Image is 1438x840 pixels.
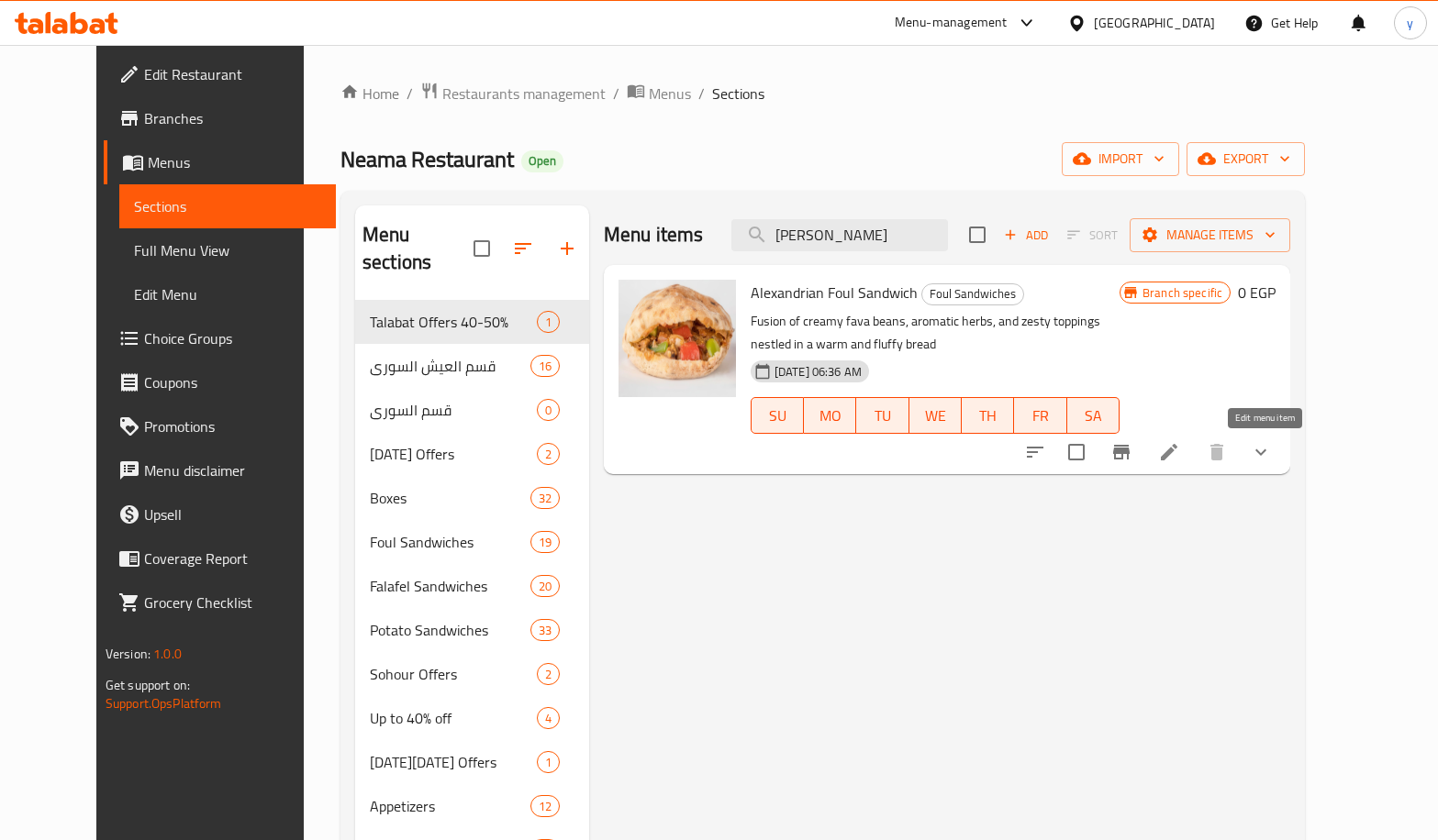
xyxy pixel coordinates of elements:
[1013,430,1057,474] button: sort-choices
[355,696,589,740] div: Up to 40% off4
[106,691,222,715] a: Support.OpsPlatform
[144,459,322,481] span: Menu disclaimer
[104,140,337,184] a: Menus
[1239,430,1283,474] button: show more
[119,228,337,272] a: Full Menu View
[370,795,529,817] span: Appetizers
[1201,148,1290,171] span: export
[531,490,559,507] span: 32
[538,402,559,419] span: 0
[370,531,529,553] span: Foul Sandwiches
[1001,225,1051,246] span: Add
[134,195,322,217] span: Sections
[811,403,849,429] span: MO
[804,397,856,434] button: MO
[362,221,474,276] h2: Menu sections
[355,564,589,608] div: Falafel Sandwiches20
[144,63,322,85] span: Edit Restaurant
[1195,430,1239,474] button: delete
[613,83,619,105] li: /
[104,316,337,360] a: Choice Groups
[751,310,1120,356] p: Fusion of creamy fava beans, aromatic herbs, and zesty toppings nestled in a warm and fluffy bread
[370,751,537,773] div: Black Friday Offers
[922,283,1023,304] span: Foul Sandwiches
[767,363,869,381] span: [DATE] 06:36 AM
[104,52,337,96] a: Edit Restaurant
[153,642,182,666] span: 1.0.0
[420,82,606,105] a: Restaurants management
[531,798,559,815] span: 12
[1135,284,1230,302] span: Branch specific
[1099,430,1143,474] button: Branch-specific-item
[1075,403,1112,429] span: SA
[537,751,560,773] div: items
[997,221,1055,249] button: Add
[407,83,413,105] li: /
[370,707,537,729] div: Up to 40% off
[1076,148,1165,171] span: import
[119,272,337,316] a: Edit Menu
[1055,221,1130,249] span: Select section first
[340,82,1305,105] nav: breadcrumb
[619,280,736,397] img: Alexandrian Foul Sandwich
[370,619,529,641] div: Potato Sandwiches
[106,642,150,666] span: Version:
[340,138,514,180] span: Neama Restaurant
[501,227,545,271] span: Sort sections
[463,229,501,268] span: Select all sections
[106,673,190,697] span: Get support on:
[537,311,560,333] div: items
[1067,397,1120,434] button: SA
[144,371,322,393] span: Coupons
[104,580,337,624] a: Grocery Checklist
[895,12,1008,34] div: Menu-management
[530,575,560,597] div: items
[1144,224,1276,247] span: Manage items
[521,153,563,169] span: Open
[119,184,337,228] a: Sections
[355,652,589,696] div: Sohour Offers2
[969,403,1007,429] span: TH
[144,503,322,525] span: Upsell
[530,355,560,377] div: items
[144,547,322,569] span: Coverage Report
[1014,397,1066,434] button: FR
[370,355,529,377] span: قسم العيش السوري
[531,358,559,375] span: 16
[144,107,322,129] span: Branches
[1238,280,1276,305] h6: 0 EGP
[370,487,529,509] div: Boxes
[355,300,589,344] div: Talabat Offers 40-50%1
[538,314,559,331] span: 1
[370,575,529,597] span: Falafel Sandwiches
[148,151,322,173] span: Menus
[1094,13,1215,33] div: [GEOGRAPHIC_DATA]
[751,279,918,306] span: Alexandrian Foul Sandwich
[962,397,1014,434] button: TH
[355,432,589,476] div: [DATE] Offers2
[958,216,997,254] span: Select section
[917,403,954,429] span: WE
[545,227,589,271] button: Add section
[537,707,560,729] div: items
[370,399,537,421] span: قسم السوري
[370,663,537,685] div: Sohour Offers
[104,536,337,580] a: Coverage Report
[537,399,560,421] div: items
[538,754,559,771] span: 1
[856,397,909,434] button: TU
[530,619,560,641] div: items
[370,311,537,333] span: Talabat Offers 40-50%
[604,221,704,249] h2: Menu items
[370,443,537,465] div: Ramadan Offers
[144,327,322,349] span: Choice Groups
[1021,403,1059,429] span: FR
[355,784,589,828] div: Appetizers12
[144,591,322,613] span: Grocery Checklist
[144,415,322,437] span: Promotions
[370,443,537,465] span: [DATE] Offers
